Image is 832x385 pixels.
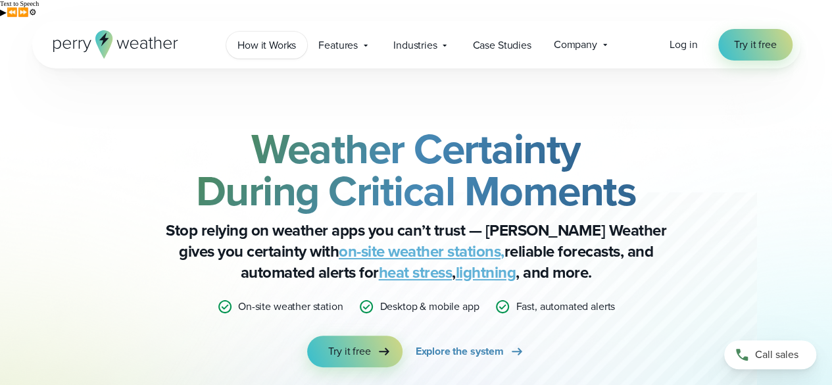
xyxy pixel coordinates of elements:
[461,32,542,59] a: Case Studies
[718,29,792,61] a: Try it free
[339,240,504,263] a: on-site weather stations,
[670,37,697,53] a: Log in
[196,118,637,222] strong: Weather Certainty During Critical Moments
[18,7,29,17] button: Forward
[226,32,307,59] a: How it Works
[670,37,697,52] span: Log in
[318,38,358,53] span: Features
[554,37,597,53] span: Company
[238,299,343,315] p: On-site weather station
[472,38,531,53] span: Case Studies
[456,261,516,284] a: lightning
[29,7,37,17] button: Settings
[734,37,776,53] span: Try it free
[516,299,615,315] p: Fast, automated alerts
[416,336,525,367] a: Explore the system
[7,7,18,17] button: Previous
[379,299,479,315] p: Desktop & mobile app
[416,344,504,359] span: Explore the system
[307,336,402,367] a: Try it free
[328,344,370,359] span: Try it free
[724,340,816,369] a: Call sales
[393,38,437,53] span: Industries
[755,347,798,363] span: Call sales
[237,38,296,53] span: How it Works
[153,220,679,283] p: Stop relying on weather apps you can’t trust — [PERSON_NAME] Weather gives you certainty with rel...
[379,261,453,284] a: heat stress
